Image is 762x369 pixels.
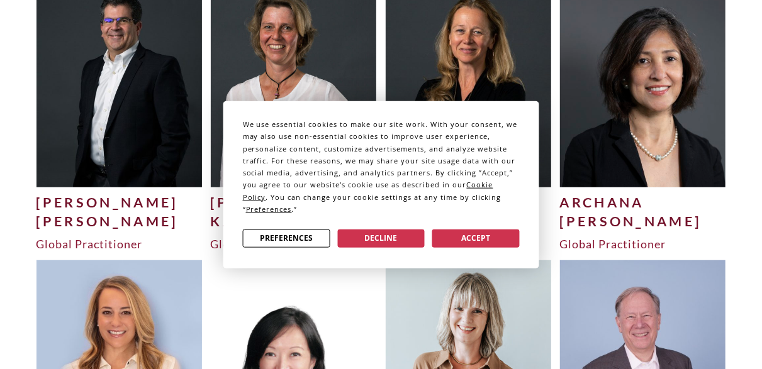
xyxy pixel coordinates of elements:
[243,229,330,247] button: Preferences
[246,204,292,214] span: Preferences
[223,101,539,268] div: Cookie Consent Prompt
[337,229,425,247] button: Decline
[243,118,520,215] div: We use essential cookies to make our site work. With your consent, we may also use non-essential ...
[432,229,520,247] button: Accept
